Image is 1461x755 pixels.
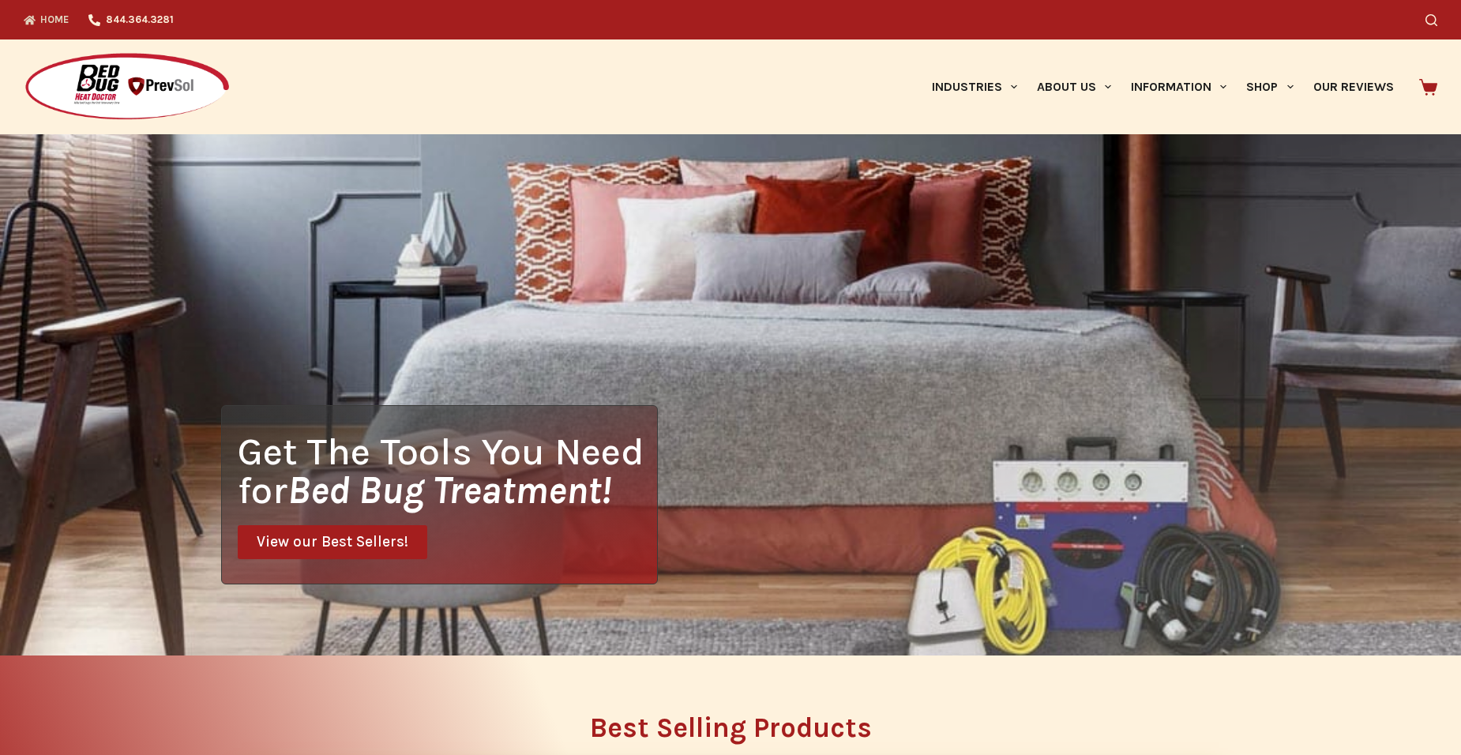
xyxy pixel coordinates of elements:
a: Shop [1237,39,1303,134]
i: Bed Bug Treatment! [287,468,611,513]
a: Our Reviews [1303,39,1403,134]
a: View our Best Sellers! [238,525,427,559]
button: Search [1425,14,1437,26]
img: Prevsol/Bed Bug Heat Doctor [24,52,231,122]
h1: Get The Tools You Need for [238,432,657,509]
a: Information [1121,39,1237,134]
h2: Best Selling Products [221,714,1240,742]
span: View our Best Sellers! [257,535,408,550]
a: About Us [1027,39,1121,134]
a: Industries [922,39,1027,134]
nav: Primary [922,39,1403,134]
